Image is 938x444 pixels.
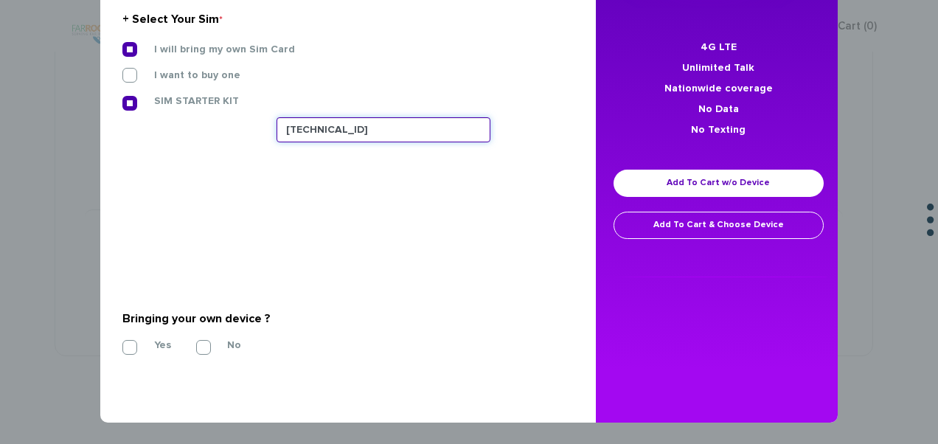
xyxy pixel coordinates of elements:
[611,78,827,99] li: Nationwide coverage
[611,58,827,78] li: Unlimited Talk
[132,339,171,352] label: Yes
[205,339,241,352] label: No
[132,94,239,108] label: SIM STARTER KIT
[132,69,240,82] label: I want to buy one
[277,117,490,142] input: Enter sim number
[611,99,827,119] li: No Data
[132,43,295,56] label: I will bring my own Sim Card
[611,119,827,140] li: No Texting
[611,37,827,58] li: 4G LTE
[122,7,563,31] div: + Select Your Sim
[122,307,563,330] div: Bringing your own device ?
[614,212,824,239] a: Add To Cart & Choose Device
[614,170,824,197] a: Add To Cart w/o Device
